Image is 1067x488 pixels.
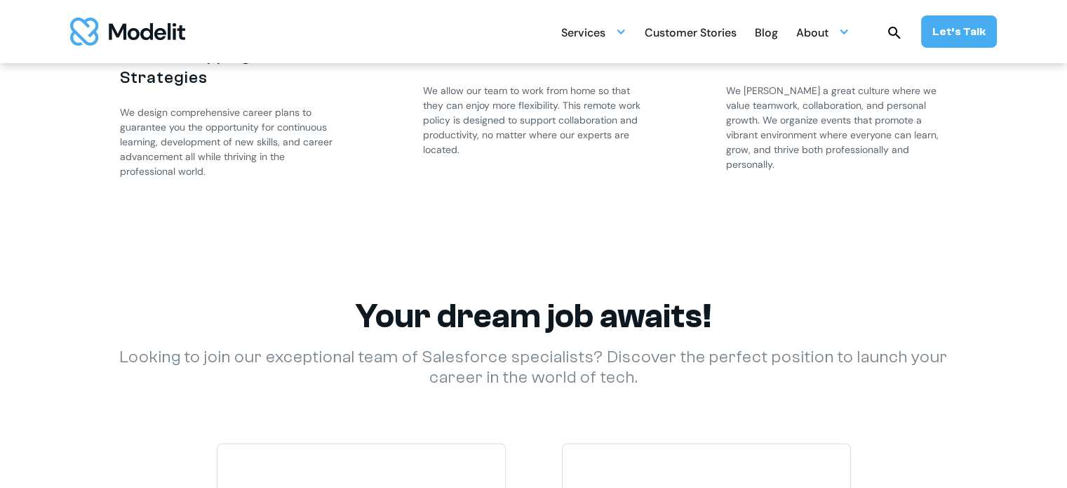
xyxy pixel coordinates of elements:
[423,84,645,157] p: We allow our team to work from home so that they can enjoy more flexibility. This remote work pol...
[561,20,605,48] div: Services
[645,18,737,46] a: Customer Stories
[755,18,778,46] a: Blog
[921,15,997,48] a: Let’s Talk
[726,84,948,172] p: We [PERSON_NAME] a great culture where we value teamwork, collaboration, and personal growth. We ...
[120,45,342,88] h3: Career Mapping Strategies
[99,348,969,388] p: Looking to join our exceptional team of Salesforce specialists? Discover the perfect position to ...
[70,18,185,46] a: home
[932,24,986,39] div: Let’s Talk
[99,296,969,336] h2: Your dream job awaits!
[70,18,185,46] img: modelit logo
[796,18,850,46] div: About
[120,105,342,179] p: We design comprehensive career plans to guarantee you the opportunity for continuous learning, de...
[755,20,778,48] div: Blog
[561,18,626,46] div: Services
[645,20,737,48] div: Customer Stories
[796,20,828,48] div: About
